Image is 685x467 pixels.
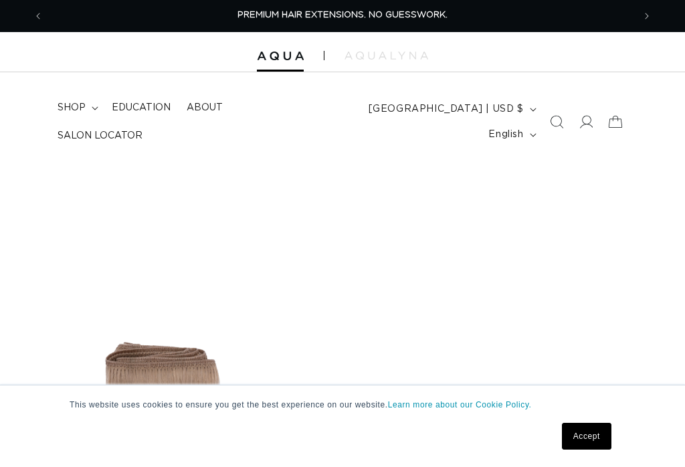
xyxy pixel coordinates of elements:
span: PREMIUM HAIR EXTENSIONS. NO GUESSWORK. [237,11,448,19]
button: Next announcement [632,3,662,29]
button: English [480,122,541,147]
span: shop [58,102,86,114]
a: Salon Locator [50,122,151,150]
span: English [488,128,523,142]
summary: shop [50,94,104,122]
a: About [179,94,231,122]
img: Aqua Hair Extensions [257,52,304,61]
span: Education [112,102,171,114]
summary: Search [542,107,571,136]
button: Previous announcement [23,3,53,29]
button: [GEOGRAPHIC_DATA] | USD $ [361,96,542,122]
img: aqualyna.com [345,52,428,60]
a: Education [104,94,179,122]
span: About [187,102,223,114]
p: This website uses cookies to ensure you get the best experience on our website. [70,399,615,411]
span: Salon Locator [58,130,142,142]
a: Accept [562,423,611,450]
span: [GEOGRAPHIC_DATA] | USD $ [369,102,524,116]
a: Learn more about our Cookie Policy. [388,400,532,409]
